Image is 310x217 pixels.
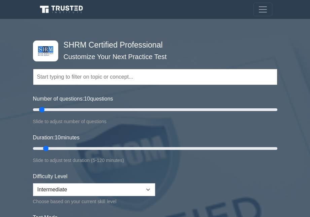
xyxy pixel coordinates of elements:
[33,156,277,164] div: Slide to adjust test duration (5-120 minutes)
[33,95,113,103] label: Number of questions: questions
[33,197,155,206] div: Choose based on your current skill level
[84,96,90,102] span: 10
[253,3,272,16] button: Toggle navigation
[33,172,68,181] label: Difficulty Level
[61,40,244,50] h4: SHRM Certified Professional
[33,117,277,126] div: Slide to adjust number of questions
[33,69,277,85] input: Start typing to filter on topic or concept...
[55,135,61,140] span: 10
[33,134,80,142] label: Duration: minutes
